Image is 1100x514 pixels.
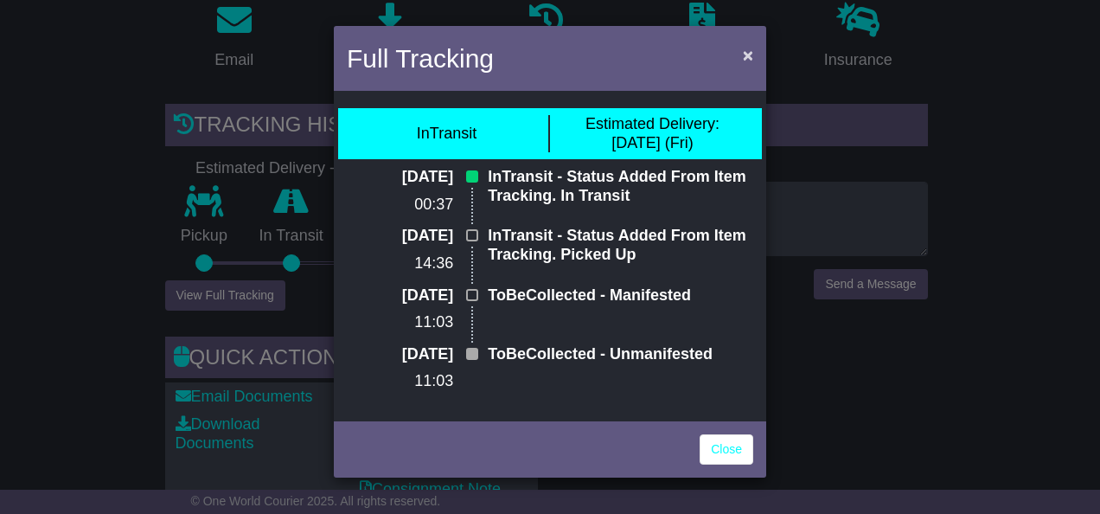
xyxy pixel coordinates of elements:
[488,168,753,205] p: InTransit - Status Added From Item Tracking. In Transit
[585,115,719,132] span: Estimated Delivery:
[347,227,453,246] p: [DATE]
[347,168,453,187] p: [DATE]
[347,313,453,332] p: 11:03
[488,286,753,305] p: ToBeCollected - Manifested
[347,372,453,391] p: 11:03
[347,196,453,215] p: 00:37
[743,45,753,65] span: ×
[488,345,753,364] p: ToBeCollected - Unmanifested
[734,37,762,73] button: Close
[700,434,753,465] a: Close
[347,345,453,364] p: [DATE]
[488,227,753,264] p: InTransit - Status Added From Item Tracking. Picked Up
[347,254,453,273] p: 14:36
[585,115,719,152] div: [DATE] (Fri)
[347,39,494,78] h4: Full Tracking
[347,286,453,305] p: [DATE]
[417,125,476,144] div: InTransit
